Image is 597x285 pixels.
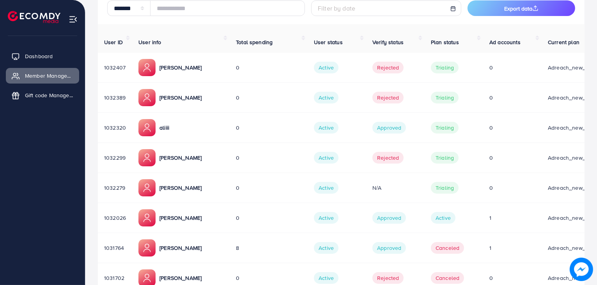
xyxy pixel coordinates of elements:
[138,209,156,226] img: ic-member-manager.00abd3e0.svg
[431,182,459,194] span: trialing
[372,272,404,284] span: Rejected
[69,15,78,24] img: menu
[431,272,464,284] span: canceled
[138,239,156,256] img: ic-member-manager.00abd3e0.svg
[314,212,338,224] span: Active
[468,0,575,16] button: Export data
[504,5,539,12] span: Export data
[314,182,338,194] span: Active
[489,124,493,132] span: 0
[314,62,338,73] span: Active
[236,124,239,132] span: 0
[104,124,126,132] span: 1032320
[236,244,239,252] span: 8
[431,38,459,46] span: Plan status
[8,11,60,23] img: logo
[6,68,79,84] a: Member Management
[138,59,156,76] img: ic-member-manager.00abd3e0.svg
[159,273,202,283] p: [PERSON_NAME]
[431,242,464,254] span: canceled
[372,38,404,46] span: Verify status
[489,214,491,222] span: 1
[104,184,125,192] span: 1032279
[104,38,123,46] span: User ID
[489,94,493,102] span: 0
[138,149,156,166] img: ic-member-manager.00abd3e0.svg
[236,274,239,282] span: 0
[372,152,404,164] span: Rejected
[431,152,459,164] span: trialing
[489,64,493,71] span: 0
[236,64,239,71] span: 0
[431,122,459,134] span: trialing
[138,38,161,46] span: User info
[489,154,493,162] span: 0
[431,62,459,73] span: trialing
[489,244,491,252] span: 1
[6,87,79,103] a: Gift code Management
[25,72,73,80] span: Member Management
[6,48,79,64] a: Dashboard
[314,38,343,46] span: User status
[104,274,124,282] span: 1031702
[314,92,338,103] span: Active
[318,4,355,12] span: Filter by date
[236,94,239,102] span: 0
[138,179,156,196] img: ic-member-manager.00abd3e0.svg
[372,242,406,254] span: Approved
[372,212,406,224] span: Approved
[104,214,126,222] span: 1032026
[489,274,493,282] span: 0
[159,63,202,72] p: [PERSON_NAME]
[570,258,593,281] img: image
[138,89,156,106] img: ic-member-manager.00abd3e0.svg
[104,64,126,71] span: 1032407
[159,183,202,192] p: [PERSON_NAME]
[159,243,202,253] p: [PERSON_NAME]
[104,94,126,102] span: 1032389
[236,184,239,192] span: 0
[431,92,459,103] span: trialing
[159,153,202,162] p: [PERSON_NAME]
[314,122,338,134] span: Active
[548,38,579,46] span: Current plan
[372,92,404,103] span: Rejected
[138,119,156,136] img: ic-member-manager.00abd3e0.svg
[314,152,338,164] span: Active
[236,214,239,222] span: 0
[372,122,406,134] span: Approved
[489,38,521,46] span: Ad accounts
[159,123,169,132] p: aliiii
[314,242,338,254] span: Active
[236,38,273,46] span: Total spending
[236,154,239,162] span: 0
[431,212,455,224] span: Active
[104,154,126,162] span: 1032299
[104,244,124,252] span: 1031764
[25,52,53,60] span: Dashboard
[489,184,493,192] span: 0
[159,93,202,102] p: [PERSON_NAME]
[159,213,202,223] p: [PERSON_NAME]
[372,184,381,192] span: N/A
[314,272,338,284] span: Active
[25,91,73,99] span: Gift code Management
[372,62,404,73] span: Rejected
